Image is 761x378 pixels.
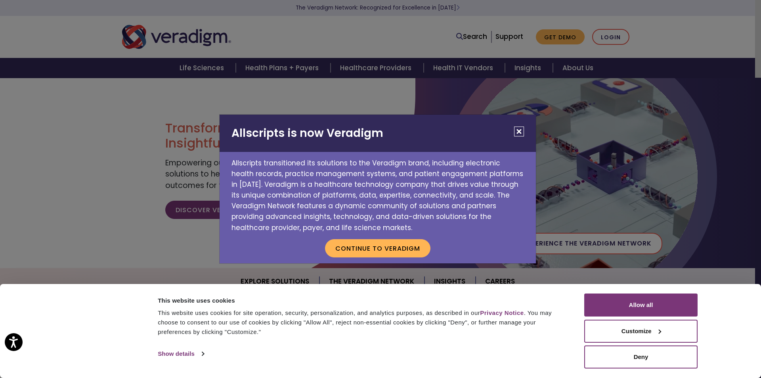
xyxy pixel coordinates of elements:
a: Privacy Notice [480,309,524,316]
a: Show details [158,348,204,360]
div: This website uses cookies [158,296,566,305]
button: Continue to Veradigm [325,239,430,257]
button: Close [514,127,524,136]
button: Deny [584,345,698,368]
button: Allow all [584,294,698,317]
button: Customize [584,320,698,343]
div: This website uses cookies for site operation, security, personalization, and analytics purposes, ... [158,308,566,337]
iframe: Drift Chat Widget [721,338,751,368]
h2: Allscripts is now Veradigm [220,115,536,152]
p: Allscripts transitioned its solutions to the Veradigm brand, including electronic health records,... [220,152,536,233]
